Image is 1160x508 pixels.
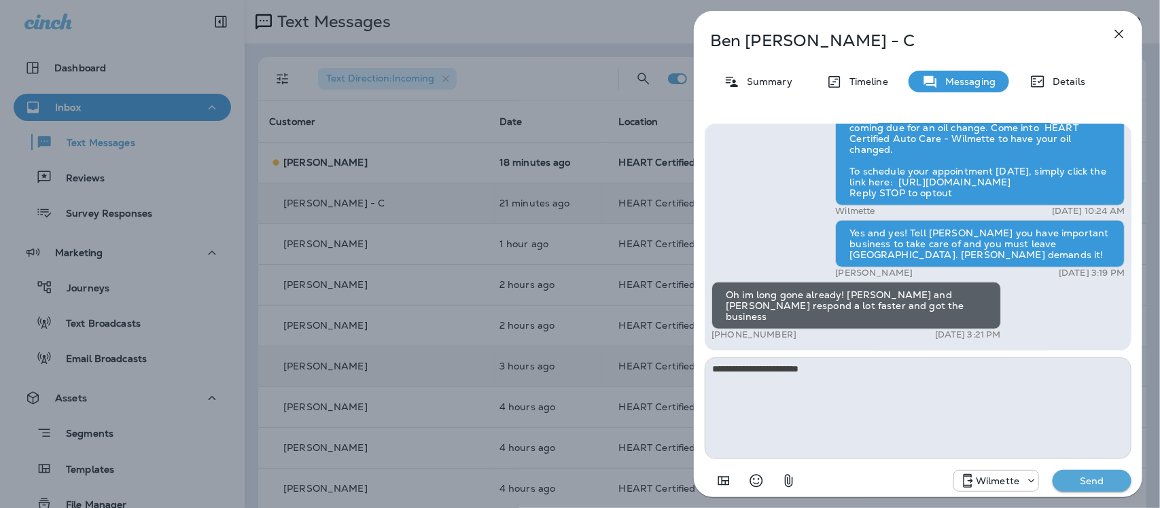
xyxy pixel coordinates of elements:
p: [DATE] 3:21 PM [935,329,1001,340]
p: Timeline [843,76,888,87]
p: Summary [740,76,792,87]
p: [PHONE_NUMBER] [711,329,796,340]
p: Details [1046,76,1085,87]
div: Oh im long gone already! [PERSON_NAME] and [PERSON_NAME] respond a lot faster and got the business [711,282,1001,329]
p: Messaging [938,76,996,87]
p: [PERSON_NAME] [835,268,913,278]
p: [DATE] 10:24 AM [1052,206,1125,217]
p: Ben [PERSON_NAME] - C [710,31,1081,50]
p: Send [1064,475,1121,487]
div: Hi [PERSON_NAME], your 2016 Subaru Crosstrek is coming due for an oil change. Come into HEART Cer... [835,104,1125,206]
button: Add in a premade template [710,467,737,494]
button: Send [1053,470,1131,492]
div: Yes and yes! Tell [PERSON_NAME] you have important business to take care of and you must leave [G... [835,220,1125,268]
p: Wilmette [976,475,1019,486]
p: [DATE] 3:19 PM [1059,268,1125,278]
p: Wilmette [835,206,875,217]
button: Select an emoji [743,467,770,494]
div: +1 (847) 865-9557 [954,473,1038,489]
